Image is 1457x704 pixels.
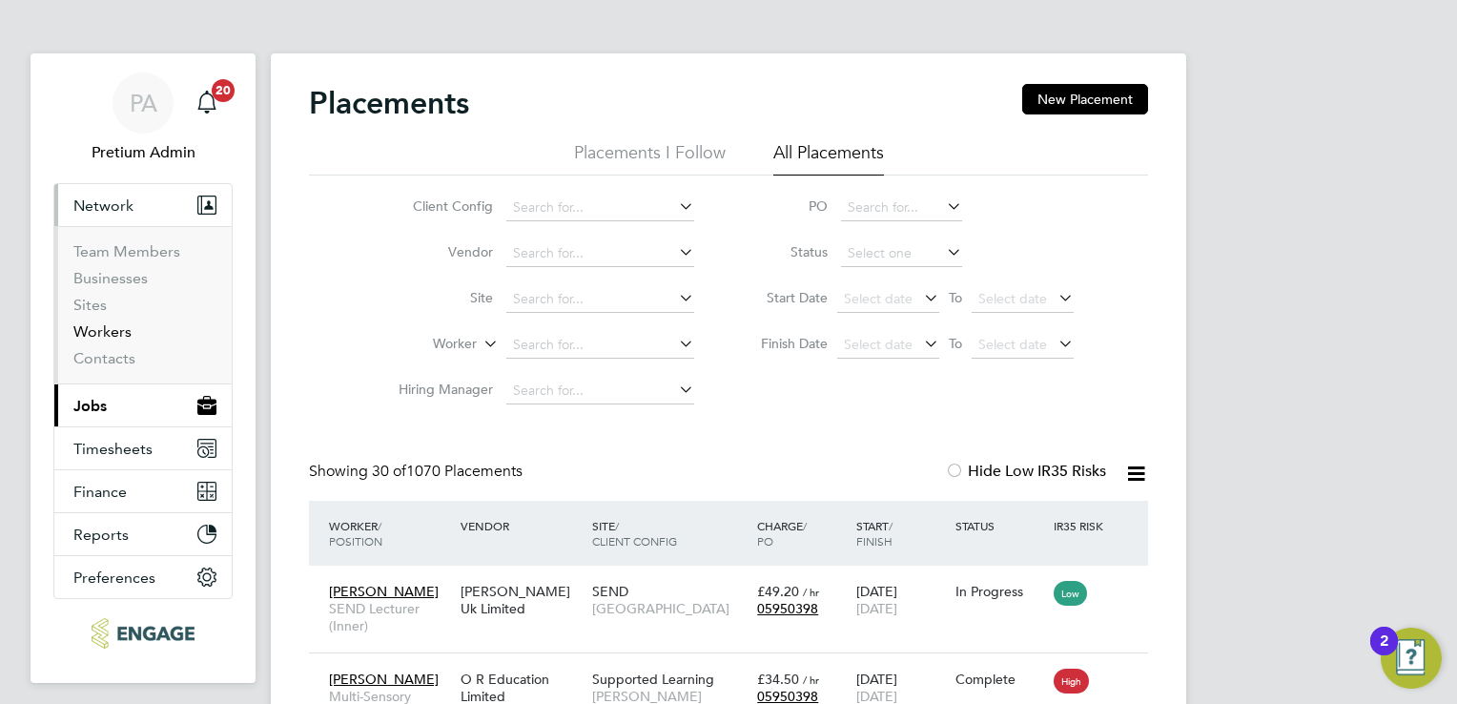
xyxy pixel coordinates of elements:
span: 05950398 [757,600,818,617]
span: / Client Config [592,518,677,549]
a: [PERSON_NAME]SEND Lecturer (Inner)[PERSON_NAME] Uk LimitedSEND[GEOGRAPHIC_DATA]£49.20 / hr0595039... [324,572,1148,589]
button: Jobs [54,384,232,426]
a: Sites [73,296,107,314]
label: Status [742,243,828,260]
span: [PERSON_NAME] [329,671,439,688]
li: Placements I Follow [574,141,726,176]
div: Worker [324,508,456,558]
img: ncclondon-logo-retina.png [92,618,194,649]
a: Team Members [73,242,180,260]
span: £34.50 [757,671,799,688]
div: Complete [955,671,1045,688]
div: 2 [1380,641,1388,666]
h2: Placements [309,84,469,122]
label: Start Date [742,289,828,306]
li: All Placements [773,141,884,176]
label: Client Config [383,197,493,215]
span: 1070 Placements [372,462,523,481]
span: High [1054,669,1089,694]
span: Select date [844,290,913,307]
div: Showing [309,462,526,482]
span: To [943,331,968,356]
nav: Main navigation [31,53,256,683]
a: Go to home page [53,618,233,649]
span: SEND [592,583,628,600]
span: Finance [73,483,127,501]
div: Vendor [456,508,587,543]
button: Preferences [54,556,232,598]
a: Contacts [73,349,135,367]
span: [GEOGRAPHIC_DATA] [592,600,748,617]
span: Select date [844,336,913,353]
span: Reports [73,526,129,544]
button: Finance [54,470,232,512]
input: Search for... [506,195,694,221]
div: Network [54,226,232,383]
span: / hr [803,585,819,599]
a: 20 [188,72,226,134]
span: Network [73,197,133,215]
div: [DATE] [852,573,951,627]
a: PAPretium Admin [53,72,233,164]
label: Hide Low IR35 Risks [945,462,1106,481]
label: PO [742,197,828,215]
button: New Placement [1022,84,1148,114]
input: Search for... [841,195,962,221]
label: Worker [367,335,477,354]
label: Site [383,289,493,306]
button: Open Resource Center, 2 new notifications [1381,628,1442,689]
button: Network [54,184,232,226]
span: / PO [757,518,807,549]
span: To [943,285,968,310]
span: Preferences [73,569,155,587]
label: Vendor [383,243,493,260]
span: / Position [329,518,382,549]
div: Site [587,508,752,558]
div: Charge [752,508,852,558]
label: Hiring Manager [383,381,493,398]
button: Timesheets [54,427,232,469]
a: Businesses [73,269,148,287]
span: Timesheets [73,440,153,458]
input: Search for... [506,378,694,404]
span: [DATE] [856,600,897,617]
div: IR35 Risk [1049,508,1115,543]
span: / hr [803,673,819,687]
span: PA [130,91,157,115]
a: Workers [73,322,132,341]
div: In Progress [955,583,1045,600]
span: [PERSON_NAME] [329,583,439,600]
div: Start [852,508,951,558]
input: Search for... [506,240,694,267]
label: Finish Date [742,335,828,352]
button: Reports [54,513,232,555]
span: / Finish [856,518,893,549]
span: Select date [978,290,1047,307]
span: Low [1054,581,1087,606]
a: [PERSON_NAME]Multi-Sensory Support Worker (Inner)O R Education LimitedSupported Learning[PERSON_N... [324,660,1148,676]
span: SEND Lecturer (Inner) [329,600,451,634]
span: 20 [212,79,235,102]
span: Select date [978,336,1047,353]
div: Status [951,508,1050,543]
span: Pretium Admin [53,141,233,164]
div: [PERSON_NAME] Uk Limited [456,573,587,627]
input: Select one [841,240,962,267]
input: Search for... [506,332,694,359]
span: 30 of [372,462,406,481]
span: Jobs [73,397,107,415]
input: Search for... [506,286,694,313]
span: Supported Learning [592,671,714,688]
span: £49.20 [757,583,799,600]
